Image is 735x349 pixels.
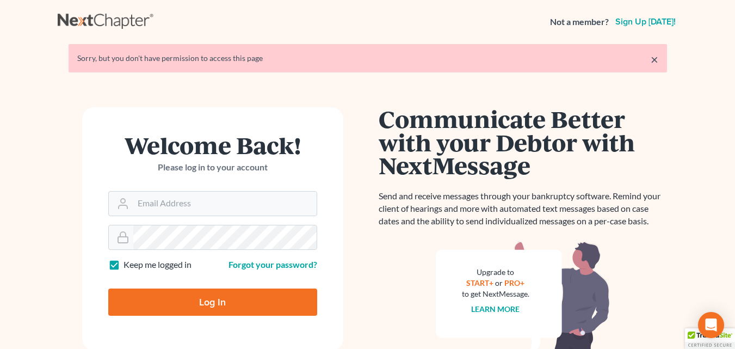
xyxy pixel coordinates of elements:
a: × [651,53,658,66]
a: Learn more [471,304,520,314]
a: START+ [466,278,493,287]
a: Sign up [DATE]! [613,17,678,26]
p: Please log in to your account [108,161,317,174]
h1: Communicate Better with your Debtor with NextMessage [379,107,667,177]
a: Forgot your password? [228,259,317,270]
div: Sorry, but you don't have permission to access this page [77,53,658,64]
h1: Welcome Back! [108,133,317,157]
span: or [495,278,503,287]
strong: Not a member? [550,16,609,28]
div: Upgrade to [462,267,529,278]
p: Send and receive messages through your bankruptcy software. Remind your client of hearings and mo... [379,190,667,228]
div: Open Intercom Messenger [698,312,724,338]
input: Log In [108,289,317,316]
label: Keep me logged in [123,259,192,271]
a: PRO+ [504,278,524,287]
div: to get NextMessage. [462,289,529,299]
input: Email Address [133,192,317,216]
div: TrustedSite Certified [685,328,735,349]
